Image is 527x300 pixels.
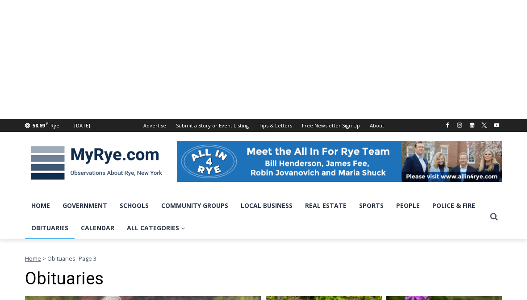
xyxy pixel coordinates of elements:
nav: Secondary Navigation [138,119,389,132]
a: Home [25,194,56,217]
a: Government [56,194,113,217]
span: Obituaries [47,254,75,262]
a: Schools [113,194,155,217]
a: Instagram [454,120,465,131]
nav: Breadcrumbs [25,254,502,263]
nav: Primary Navigation [25,194,486,240]
a: Calendar [75,217,121,239]
h1: Obituaries [25,269,502,289]
a: X [479,120,489,131]
img: All in for Rye [177,141,502,182]
a: Sports [353,194,390,217]
a: All Categories [121,217,192,239]
div: Rye [50,122,59,130]
span: All Categories [127,223,185,233]
a: People [390,194,426,217]
a: Facebook [442,120,453,131]
div: - Page 3 [25,254,502,263]
a: Police & Fire [426,194,481,217]
a: Linkedin [467,120,477,131]
span: 58.69 [33,122,45,129]
a: Tips & Letters [254,119,297,132]
a: Submit a Story or Event Listing [171,119,254,132]
div: [DATE] [74,122,90,130]
a: Real Estate [299,194,353,217]
span: F [46,121,48,126]
a: Home [25,254,41,262]
img: MyRye.com [25,140,168,186]
a: Free Newsletter Sign Up [297,119,365,132]
a: About [365,119,389,132]
button: View Search Form [486,209,502,225]
a: Local Business [234,194,299,217]
a: Advertise [138,119,171,132]
a: Community Groups [155,194,234,217]
a: YouTube [491,120,502,131]
span: > [42,254,46,262]
a: Obituaries [25,217,75,239]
